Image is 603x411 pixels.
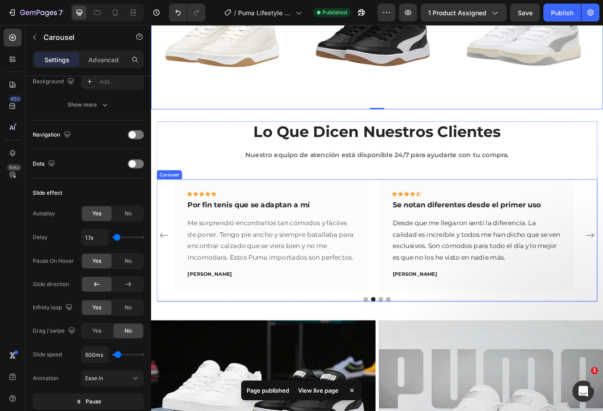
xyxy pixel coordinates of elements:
[293,384,344,397] div: View live page
[43,32,120,43] p: Carousel
[573,381,594,402] iframe: Intercom live chat
[44,55,69,64] p: Settings
[33,280,69,288] div: Slide direction
[43,229,244,283] p: Me sorprendió encontrarlos tan cómodos y fáciles de poner. Tengo pie ancho y siempre batallaba pa...
[125,327,132,335] span: No
[33,189,62,197] div: Slide effect
[82,229,108,245] input: Auto
[43,292,244,301] p: [PERSON_NAME]
[551,8,573,17] div: Publish
[288,229,488,283] p: Desde que me llegaron sentí la diferencia. La calidad es increíble y todos me han dicho que se ve...
[518,9,533,17] span: Save
[510,4,540,21] button: Save
[9,174,35,182] div: Carousel
[288,209,488,220] p: Se notan diferentes desde el primer uso
[428,8,486,17] span: 1 product assigned
[81,370,144,386] button: Ease in
[92,210,101,218] span: Yes
[85,375,103,381] span: Ease in
[247,386,289,395] p: Page published
[82,347,108,363] input: Auto
[543,4,581,21] button: Publish
[169,4,205,21] div: Undo/Redo
[8,148,530,162] p: Nuestro equipo de atención está disponible 24/7 para ayudarte con tu compra.
[92,304,101,312] span: Yes
[9,95,22,103] div: 450
[33,302,74,314] div: Infinity loop
[4,4,67,21] button: 7
[125,210,132,218] span: No
[59,7,63,18] p: 7
[88,55,119,64] p: Advanced
[234,8,236,17] span: /
[151,25,603,411] iframe: Design area
[33,233,48,241] div: Delay
[7,164,22,171] div: Beta
[33,374,58,382] div: Animation
[262,324,267,329] button: Dot
[125,257,132,265] span: No
[33,210,55,218] div: Autoplay
[33,325,77,337] div: Drag / swipe
[271,324,276,329] button: Dot
[68,100,109,109] div: Show more
[7,115,531,140] h2: Lo Que Dicen Nuestros Clientes
[238,8,292,17] span: Puma Lifestyle Street
[253,324,258,329] button: Dot
[86,397,101,406] span: Pause
[33,257,74,265] div: Pause On Hover
[33,76,76,88] div: Background
[516,243,530,257] button: Carousel Next Arrow
[33,97,144,113] button: Show more
[43,209,244,220] p: Por fin tenis que se adaptan a mí
[322,9,347,17] span: Published
[288,293,341,300] strong: [PERSON_NAME]
[8,243,22,257] button: Carousel Back Arrow
[33,129,73,141] div: Navigation
[33,394,144,410] button: Pause
[421,4,507,21] button: 1 product assigned
[591,367,598,374] span: 1
[33,351,62,359] div: Slide speed
[92,327,101,335] span: Yes
[33,158,57,170] div: Dots
[125,304,132,312] span: No
[280,324,285,329] button: Dot
[92,257,101,265] span: Yes
[100,78,142,86] div: Add...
